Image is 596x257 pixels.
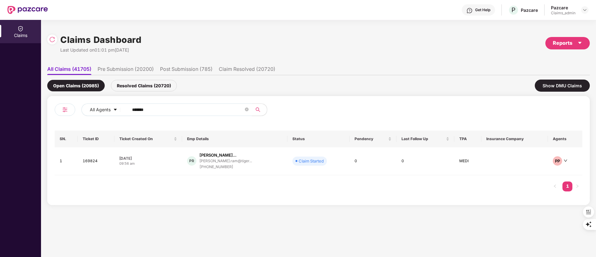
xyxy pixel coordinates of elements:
[401,136,445,141] span: Last Follow Up
[17,25,24,32] img: svg+xml;base64,PHN2ZyBpZD0iQ2xhaW0iIHhtbG5zPSJodHRwOi8vd3d3LnczLm9yZy8yMDAwL3N2ZyIgd2lkdGg9IjIwIi...
[466,7,473,14] img: svg+xml;base64,PHN2ZyBpZD0iSGVscC0zMngzMiIgeG1sbnM9Imh0dHA6Ly93d3cudzMub3JnLzIwMDAvc3ZnIiB3aWR0aD...
[119,136,172,141] span: Ticket Created On
[475,7,490,12] div: Get Help
[521,7,538,13] div: Pazcare
[582,7,587,12] img: svg+xml;base64,PHN2ZyBpZD0iRHJvcGRvd24tMzJ4MzIiIHhtbG5zPSJodHRwOi8vd3d3LnczLm9yZy8yMDAwL3N2ZyIgd2...
[245,108,249,111] span: close-circle
[245,107,249,113] span: close-circle
[511,6,516,14] span: P
[551,5,575,11] div: Pazcare
[114,131,182,147] th: Ticket Created On
[397,131,455,147] th: Last Follow Up
[350,131,396,147] th: Pendency
[551,11,575,16] div: Claims_admin
[355,136,387,141] span: Pendency
[553,156,562,166] div: PP
[7,6,48,14] img: New Pazcare Logo
[548,131,582,147] th: Agents
[564,159,567,163] span: down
